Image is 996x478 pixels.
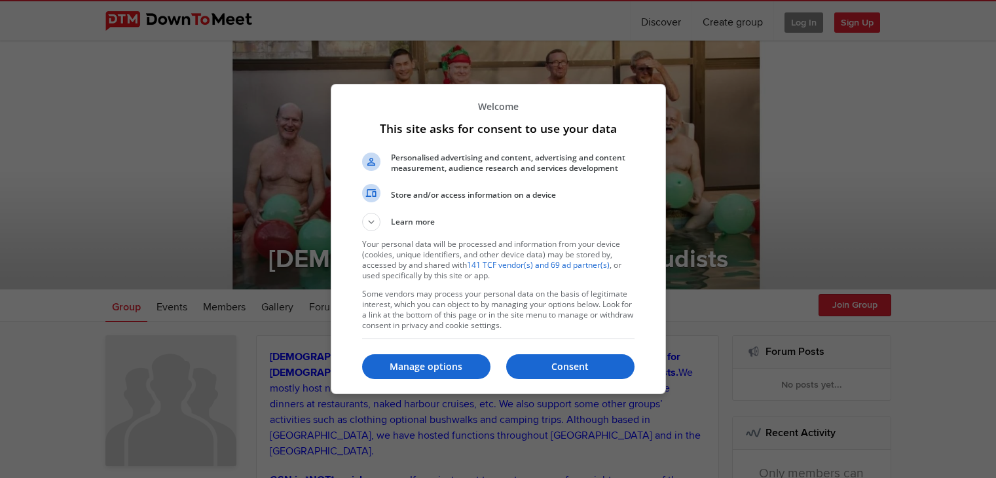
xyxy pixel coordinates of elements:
p: Some vendors may process your personal data on the basis of legitimate interest, which you can ob... [362,289,635,331]
span: Store and/or access information on a device [391,190,635,200]
h1: This site asks for consent to use your data [362,120,635,136]
div: This site asks for consent to use your data [331,84,666,394]
p: Your personal data will be processed and information from your device (cookies, unique identifier... [362,239,635,281]
p: Manage options [362,360,490,373]
p: Welcome [362,100,635,113]
a: 141 TCF vendor(s) and 69 ad partner(s) [467,259,610,270]
p: Consent [506,360,635,373]
button: Consent [506,354,635,379]
button: Manage options [362,354,490,379]
span: Personalised advertising and content, advertising and content measurement, audience research and ... [391,153,635,174]
span: Learn more [391,216,435,231]
button: Learn more [362,213,635,231]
